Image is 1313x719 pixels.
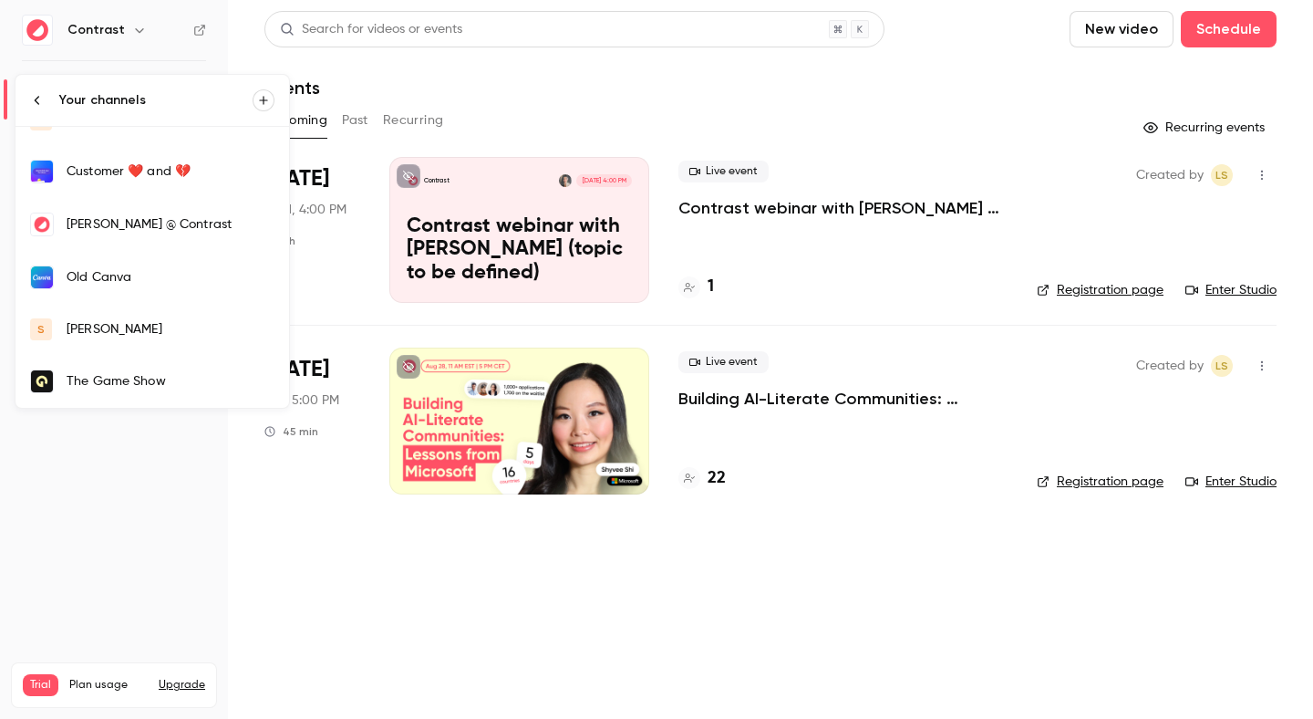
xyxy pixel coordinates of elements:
img: The Game Show [31,370,53,392]
img: Old Canva [31,266,53,288]
div: Customer ❤️ and 💔 [67,162,274,181]
div: [PERSON_NAME] [67,320,274,339]
div: [PERSON_NAME] @ Contrast [67,215,274,234]
div: The Game Show [67,372,274,391]
span: s [37,321,45,338]
img: Nathan @ Contrast [31,214,53,235]
img: Customer ❤️ and 💔 [31,161,53,182]
div: Old Canva [67,268,274,287]
div: Your channels [59,91,253,109]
